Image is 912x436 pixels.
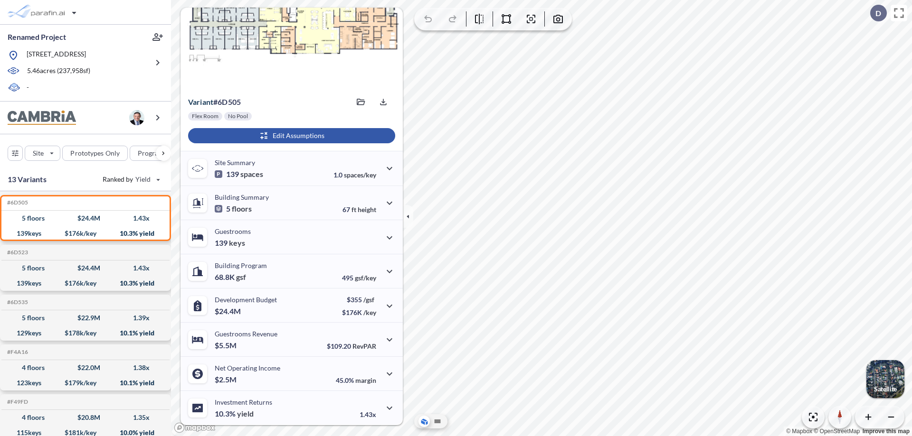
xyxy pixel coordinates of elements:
[355,274,376,282] span: gsf/key
[228,112,248,120] p: No Pool
[5,249,28,256] h5: Click to copy the code
[215,169,263,179] p: 139
[215,364,280,372] p: Net Operating Income
[215,398,272,406] p: Investment Returns
[215,238,245,248] p: 139
[215,341,238,350] p: $5.5M
[8,32,66,42] p: Renamed Project
[215,158,255,167] p: Site Summary
[418,416,430,427] button: Aerial View
[342,308,376,316] p: $176K
[27,49,86,61] p: [STREET_ADDRESS]
[188,97,241,107] p: # 6d505
[188,97,213,106] span: Variant
[344,171,376,179] span: spaces/key
[215,193,269,201] p: Building Summary
[360,410,376,418] p: 1.43x
[352,342,376,350] span: RevPAR
[138,148,164,158] p: Program
[432,416,443,427] button: Site Plan
[188,128,395,143] button: Edit Assumptions
[237,409,254,418] span: yield
[863,428,910,435] a: Improve this map
[174,422,216,433] a: Mapbox homepage
[5,199,28,206] h5: Click to copy the code
[363,308,376,316] span: /key
[875,9,881,18] p: D
[327,342,376,350] p: $109.20
[5,349,28,355] h5: Click to copy the code
[192,112,218,120] p: Flex Room
[342,296,376,304] p: $355
[342,274,376,282] p: 495
[70,148,120,158] p: Prototypes Only
[27,66,90,76] p: 5.46 acres ( 237,958 sf)
[236,272,246,282] span: gsf
[62,146,128,161] button: Prototypes Only
[8,111,76,125] img: BrandImage
[355,376,376,384] span: margin
[215,261,267,269] p: Building Program
[25,146,60,161] button: Site
[8,174,47,185] p: 13 Variants
[814,428,860,435] a: OpenStreetMap
[232,204,252,213] span: floors
[874,385,897,393] p: Satellite
[129,110,144,125] img: user logo
[135,175,151,184] span: Yield
[27,83,29,93] p: -
[215,272,246,282] p: 68.8K
[336,376,376,384] p: 45.0%
[240,169,263,179] span: spaces
[95,172,166,187] button: Ranked by Yield
[215,409,254,418] p: 10.3%
[786,428,812,435] a: Mapbox
[358,205,376,213] span: height
[215,204,252,213] p: 5
[130,146,181,161] button: Program
[866,360,904,398] button: Switcher ImageSatellite
[33,148,44,158] p: Site
[215,375,238,384] p: $2.5M
[342,205,376,213] p: 67
[215,227,251,235] p: Guestrooms
[363,296,374,304] span: /gsf
[5,299,28,306] h5: Click to copy the code
[215,296,277,304] p: Development Budget
[351,205,356,213] span: ft
[866,360,904,398] img: Switcher Image
[215,306,242,316] p: $24.4M
[5,399,28,405] h5: Click to copy the code
[229,238,245,248] span: keys
[215,330,277,338] p: Guestrooms Revenue
[333,171,376,179] p: 1.0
